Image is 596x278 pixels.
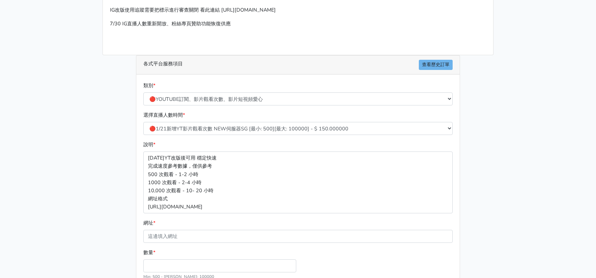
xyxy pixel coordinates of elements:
p: 7/30 IG直播人數重新開放、粉絲專頁贊助功能恢復供應 [110,20,486,28]
label: 數量 [143,248,155,257]
p: IG改版使用追蹤需要把標示進行審查關閉 看此連結 [URL][DOMAIN_NAME] [110,6,486,14]
div: 各式平台服務項目 [136,56,460,75]
label: 說明 [143,141,155,149]
label: 網址 [143,219,155,227]
p: [DATE]YT改版後可用 穩定快速 完成速度參考數據，僅供參考 500 次觀看 - 1-2 小時 1000 次觀看 - 2-4 小時 10,000 次觀看 - 10- 20 小時 網址格式 [... [143,151,453,213]
input: 這邊填入網址 [143,230,453,243]
label: 類別 [143,82,155,90]
a: 查看歷史訂單 [419,60,453,70]
label: 選擇直播人數時間 [143,111,185,119]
